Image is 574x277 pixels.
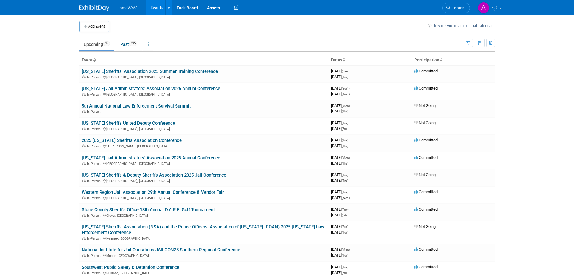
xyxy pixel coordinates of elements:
img: In-Person Event [82,144,86,147]
a: Stone County Sheriff's Office 18th Annual D.A.R.E. Golf Tournament [82,207,215,212]
a: [US_STATE] Sheriffs United Deputy Conference [82,121,175,126]
span: Committed [414,265,438,269]
span: (Thu) [342,162,348,165]
span: (Tue) [342,266,348,269]
a: How to sync to an external calendar... [428,24,495,28]
span: - [349,69,350,73]
span: 38 [103,41,110,46]
span: Committed [414,86,438,90]
span: [DATE] [331,247,351,252]
span: [DATE] [331,121,350,125]
span: [DATE] [331,265,350,269]
span: (Wed) [342,93,350,96]
span: (Sun) [342,87,348,90]
span: Committed [414,138,438,142]
span: (Mon) [342,104,350,108]
span: In-Person [87,271,102,275]
a: Sort by Participation Type [439,58,442,62]
span: Committed [414,155,438,160]
img: In-Person Event [82,93,86,96]
span: (Thu) [342,144,348,148]
a: Sort by Start Date [342,58,345,62]
span: [DATE] [331,155,351,160]
span: (Mon) [342,248,350,251]
span: [DATE] [331,270,347,275]
span: (Sat) [342,70,348,73]
div: Clever, [GEOGRAPHIC_DATA] [82,213,326,218]
span: In-Person [87,144,102,148]
span: [DATE] [331,92,350,96]
span: (Tue) [342,190,348,194]
span: [DATE] [331,69,350,73]
a: [US_STATE] Sheriffs' Association (NSA) and the Police Officers' Association of [US_STATE] (POAN) ... [82,224,324,235]
a: Upcoming38 [79,39,114,50]
span: In-Person [87,110,102,114]
span: - [347,207,348,212]
span: (Tue) [342,139,348,142]
span: (Thu) [342,110,348,113]
span: [DATE] [331,213,347,217]
span: In-Person [87,93,102,96]
th: Participation [412,55,495,65]
img: In-Person Event [82,179,86,182]
img: In-Person Event [82,110,86,113]
div: Kearney, [GEOGRAPHIC_DATA] [82,236,326,241]
span: - [349,190,350,194]
div: [GEOGRAPHIC_DATA], [GEOGRAPHIC_DATA] [82,92,326,96]
span: [DATE] [331,172,350,177]
a: 2025 [US_STATE] Sheriffs Association Conference [82,138,182,143]
span: (Wed) [342,196,350,200]
span: In-Person [87,237,102,241]
span: In-Person [87,196,102,200]
span: Not Going [414,121,436,125]
img: In-Person Event [82,162,86,165]
span: [DATE] [331,195,350,200]
span: (Tue) [342,75,348,79]
span: [DATE] [331,143,348,148]
span: Not Going [414,224,436,229]
img: In-Person Event [82,127,86,130]
span: Committed [414,247,438,252]
img: Amanda Jasper [478,2,489,14]
span: In-Person [87,127,102,131]
span: In-Person [87,214,102,218]
button: Add Event [79,21,109,32]
a: Southwest Public Safety & Detention Conference [82,265,179,270]
a: [US_STATE] Jail Administrators' Association 2025 Annual Conference [82,86,220,91]
span: Not Going [414,172,436,177]
span: Committed [414,190,438,194]
span: [DATE] [331,230,348,235]
span: - [349,121,350,125]
th: Dates [329,55,412,65]
img: In-Person Event [82,271,86,274]
span: - [349,265,350,269]
div: Ruidoso, [GEOGRAPHIC_DATA] [82,270,326,275]
span: - [350,247,351,252]
span: - [350,155,351,160]
span: (Thu) [342,179,348,182]
span: [DATE] [331,86,350,90]
img: In-Person Event [82,237,86,240]
span: [DATE] [331,74,348,79]
span: - [349,224,350,229]
div: [GEOGRAPHIC_DATA], [GEOGRAPHIC_DATA] [82,161,326,166]
span: [DATE] [331,126,347,131]
img: In-Person Event [82,75,86,78]
div: [GEOGRAPHIC_DATA], [GEOGRAPHIC_DATA] [82,195,326,200]
a: National Institute for Jail Operations JAILCON25 Southern Regional Conference [82,247,240,253]
a: [US_STATE] Sheriffs' Association 2025 Summer Training Conference [82,69,218,74]
span: In-Person [87,75,102,79]
a: Western Region Jail Association 29th Annual Conference & Vendor Fair [82,190,224,195]
span: Committed [414,69,438,73]
img: In-Person Event [82,254,86,257]
span: [DATE] [331,207,348,212]
a: [US_STATE] Sheriffs & Deputy Sheriffs Association 2025 Jail Conference [82,172,226,178]
a: Sort by Event Name [93,58,96,62]
span: (Tue) [342,231,348,234]
span: In-Person [87,162,102,166]
span: (Mon) [342,156,350,159]
div: [GEOGRAPHIC_DATA], [GEOGRAPHIC_DATA] [82,178,326,183]
a: [US_STATE] Jail Administrators' Association 2025 Annual Conference [82,155,220,161]
span: [DATE] [331,103,351,108]
span: HomeWAV [117,5,137,10]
